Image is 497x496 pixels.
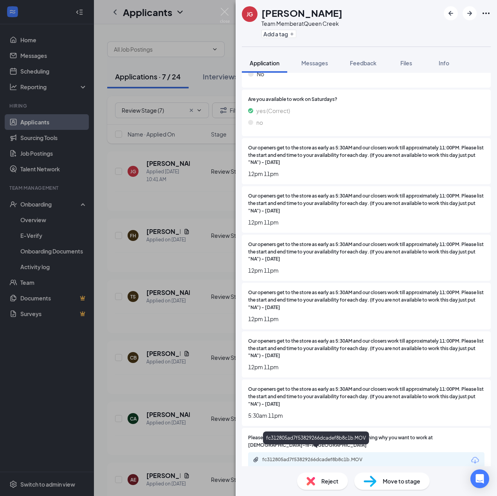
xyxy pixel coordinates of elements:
[248,434,484,449] span: Please upload a short, 30 seconds or less, video explaining why you want to work at [DEMOGRAPHIC_...
[248,241,484,263] span: Our openers get to the store as early as 5:30AM and our closers work till approximately 11:00PM. ...
[253,456,380,464] a: Paperclipfc312805ad7f53829266dcadef8b8c1b.MOV
[261,6,342,20] h1: [PERSON_NAME]
[321,477,339,485] span: Reject
[256,118,263,127] span: no
[253,456,259,463] svg: Paperclip
[248,386,484,408] span: Our openers get to the store as early as 5:30AM and our closers work till approximately 11:00PM. ...
[248,266,484,275] span: 12pm 11pm
[248,363,484,371] span: 12pm 11pm
[400,59,412,66] span: Files
[247,10,253,18] div: JG
[248,218,484,226] span: 12pm 11pm
[261,30,296,38] button: PlusAdd a tag
[383,477,420,485] span: Move to stage
[248,289,484,311] span: Our openers get to the store as early as 5:30AM and our closers work till approximately 11:00PM. ...
[481,9,491,18] svg: Ellipses
[301,59,328,66] span: Messages
[470,469,489,488] div: Open Intercom Messenger
[444,6,458,20] button: ArrowLeftNew
[248,192,484,215] span: Our openers get to the store as early as 5:30AM and our closers work till approximately 11:00PM. ...
[446,9,456,18] svg: ArrowLeftNew
[262,456,372,463] div: fc312805ad7f53829266dcadef8b8c1b.MOV
[290,32,294,36] svg: Plus
[257,70,264,78] span: No
[350,59,376,66] span: Feedback
[261,20,342,27] div: Team Member at Queen Creek
[248,144,484,167] span: Our openers get to the store as early as 5:30AM and our closers work till approximately 11:00PM. ...
[248,96,337,103] span: Are you available to work on Saturdays?
[248,338,484,360] span: Our openers get to the store as early as 5:30AM and our closers work till approximately 11:00PM. ...
[248,314,484,323] span: 12pm 11pm
[439,59,449,66] span: Info
[248,411,484,420] span: 5:30am 11pm
[250,59,279,66] span: Application
[248,169,484,178] span: 12pm 11pm
[256,106,290,115] span: yes (Correct)
[263,431,369,444] div: fc312805ad7f53829266dcadef8b8c1b.MOV
[470,456,480,465] svg: Download
[465,9,474,18] svg: ArrowRight
[463,6,477,20] button: ArrowRight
